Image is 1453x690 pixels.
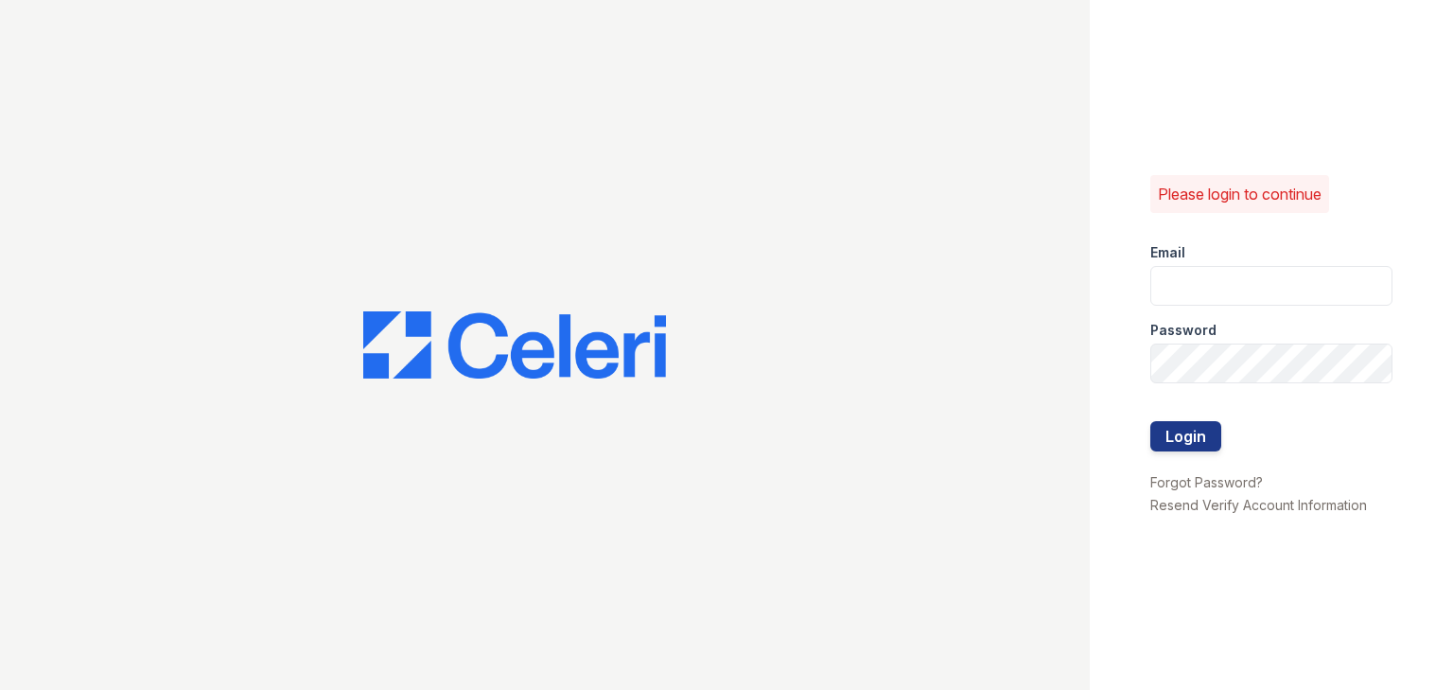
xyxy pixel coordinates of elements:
[1158,183,1322,205] p: Please login to continue
[1150,421,1221,451] button: Login
[363,311,666,380] img: CE_Logo_Blue-a8612792a0a2168367f1c8372b55b34899dd931a85d93a1a3d3e32e68fde9ad4.png
[1150,321,1217,340] label: Password
[1150,497,1367,513] a: Resend Verify Account Information
[1150,243,1185,262] label: Email
[1150,474,1263,490] a: Forgot Password?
